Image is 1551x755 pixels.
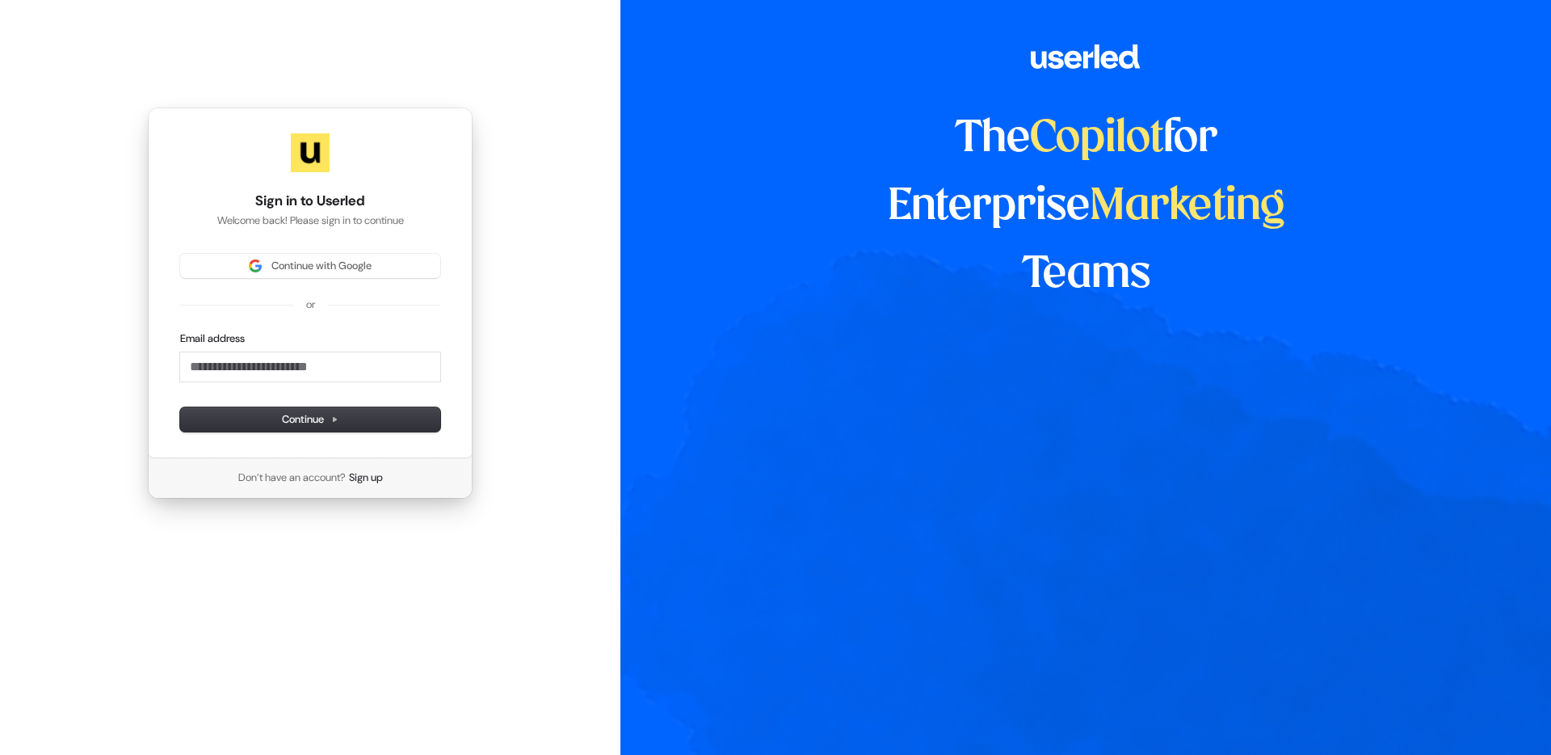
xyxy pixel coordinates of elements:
[271,259,372,273] span: Continue with Google
[238,470,346,485] span: Don’t have an account?
[180,254,440,278] button: Sign in with GoogleContinue with Google
[306,297,315,312] p: or
[180,331,245,346] label: Email address
[282,412,338,427] span: Continue
[349,470,383,485] a: Sign up
[180,192,440,211] h1: Sign in to Userled
[291,133,330,172] img: Userled
[1090,186,1285,228] span: Marketing
[180,407,440,432] button: Continue
[1030,118,1163,160] span: Copilot
[834,105,1339,309] h1: The for Enterprise Teams
[180,213,440,228] p: Welcome back! Please sign in to continue
[249,259,262,272] img: Sign in with Google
